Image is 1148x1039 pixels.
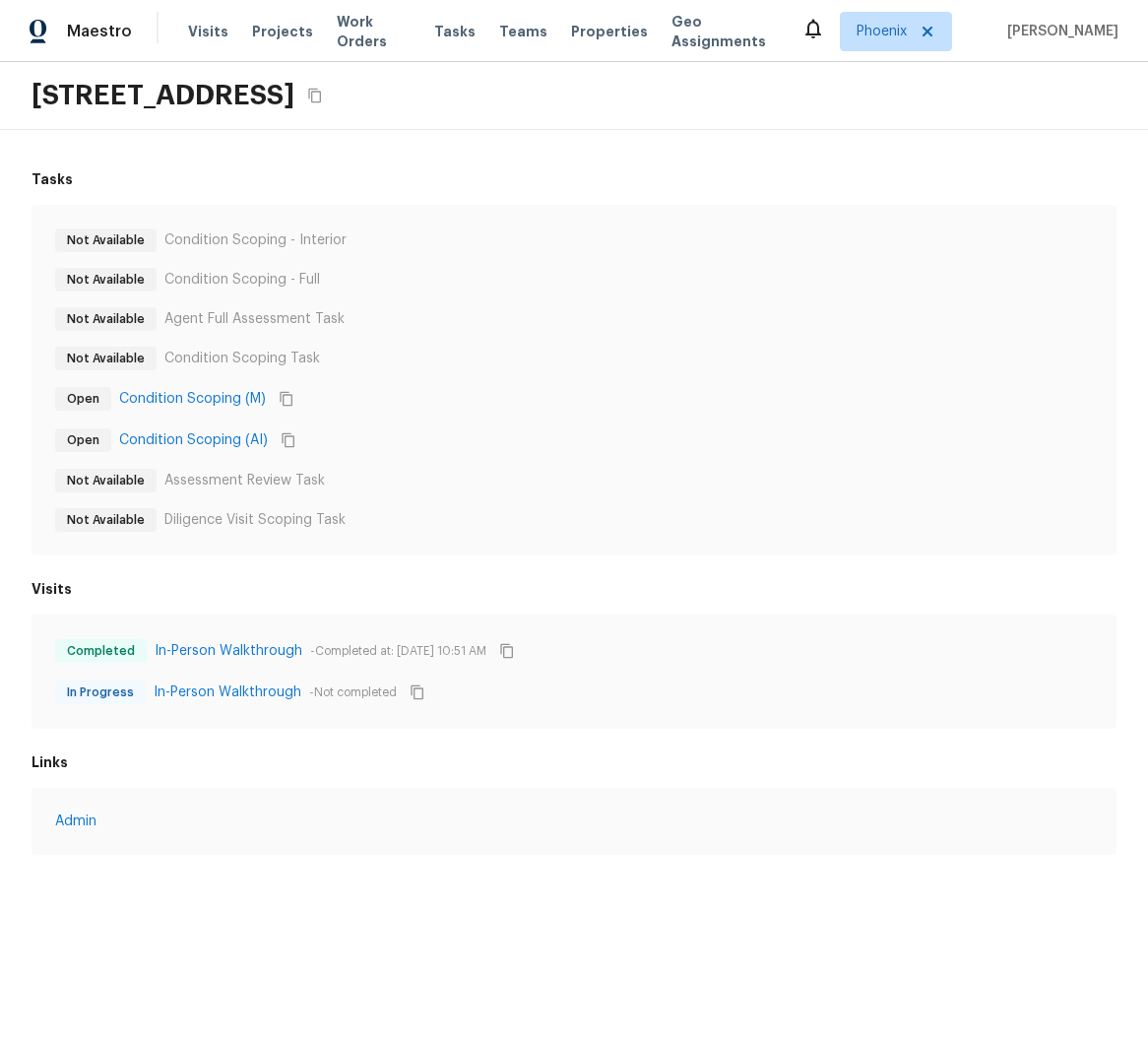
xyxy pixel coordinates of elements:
span: Not Available [59,349,153,368]
button: Copy Visit ID [405,680,430,705]
a: In-Person Walkthrough [155,641,302,661]
span: Open [59,389,107,409]
span: Not Available [59,230,153,250]
p: Condition Scoping - Interior [164,230,347,250]
span: Geo Assignments [671,12,778,51]
span: In Progress [59,682,142,702]
span: Not Available [59,309,153,329]
p: - Not completed [309,684,397,700]
span: Properties [571,22,648,41]
span: Projects [252,22,313,41]
span: Phoenix [857,22,907,41]
span: Teams [499,22,547,41]
p: - Completed at: [DATE] 10:51 AM [310,643,486,659]
span: Maestro [67,22,132,41]
a: Admin [55,812,1093,831]
button: Copy Task ID [274,386,299,412]
a: Condition Scoping (AI) [119,430,268,450]
a: In-Person Walkthrough [154,682,301,702]
h6: Tasks [32,169,1116,189]
span: Not Available [59,510,153,530]
button: Copy Visit ID [494,638,520,664]
p: Diligence Visit Scoping Task [164,510,346,530]
span: Open [59,430,107,450]
a: Condition Scoping (M) [119,389,266,409]
button: Copy Task ID [276,427,301,453]
span: Visits [188,22,228,41]
h2: [STREET_ADDRESS] [32,78,294,113]
span: Tasks [434,25,476,38]
span: [PERSON_NAME] [999,22,1118,41]
span: Not Available [59,471,153,490]
p: Condition Scoping - Full [164,270,320,290]
h6: Visits [32,579,1116,599]
button: Copy Address [302,83,328,108]
p: Assessment Review Task [164,471,325,490]
span: Not Available [59,270,153,290]
span: Completed [59,641,143,661]
p: Condition Scoping Task [164,349,320,368]
p: Agent Full Assessment Task [164,309,345,329]
h6: Links [32,752,1116,772]
span: Work Orders [337,12,411,51]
